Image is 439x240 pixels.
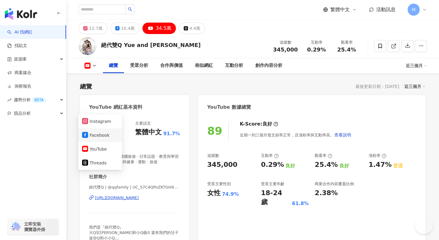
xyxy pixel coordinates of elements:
a: 洞察報告 [7,83,31,89]
div: 0.29% [261,160,284,170]
iframe: Help Scout Beacon - Open [415,216,433,234]
span: 0.29% [307,47,326,53]
div: 4.4萬 [189,24,200,33]
div: YouTube 數據總覽 [207,104,251,111]
div: 社群簡介 [89,174,107,180]
div: 追蹤數 [273,39,298,45]
div: 普通 [393,163,403,169]
button: YouTube [82,145,118,153]
div: 女性 [207,189,221,198]
div: 繁體中文 [135,128,162,137]
span: 親子旅遊 · 親子 · 韓國旅遊 · 日常話題 · 教育與學習 · 家庭 · 美食 · 醫療與健康 · 運動 · 旅遊 [89,154,180,165]
div: 漲粉率 [369,153,387,158]
a: searchAI 找網紅 [7,29,33,35]
div: 12.7萬 [89,24,103,33]
span: 活動訊息 [376,7,396,12]
div: 良好 [339,163,349,169]
div: 總覽 [80,82,92,91]
img: logo [5,8,37,20]
div: 10.4萬 [121,24,135,33]
span: 345,000 [273,46,298,53]
img: chrome extension [10,222,21,232]
button: Instagram [82,117,118,126]
div: 觀看率 [315,153,332,158]
div: 近三個月 [404,83,425,90]
div: 良好 [285,163,295,169]
div: 受眾分析 [130,62,148,69]
button: 10.4萬 [110,23,139,34]
div: YouTube 網紅基本資料 [89,104,142,111]
div: 良好 [262,121,272,127]
span: 25.4% [337,47,356,53]
div: 總覽 [109,62,118,69]
span: 資源庫 [14,52,27,66]
button: 34.5萬 [142,23,176,34]
span: 查看說明 [334,132,351,137]
button: Facebook [82,131,118,139]
div: 最後更新日期：[DATE] [355,84,399,89]
span: 繁體中文 [330,6,350,13]
div: BETA [32,97,46,103]
div: 主要語言 [135,121,151,126]
div: 受眾主要年齡 [261,181,285,187]
a: [URL][DOMAIN_NAME] [89,195,180,201]
span: rise [7,98,11,102]
div: 互動率 [305,39,328,45]
div: 商業合作內容覆蓋比例 [315,181,354,187]
div: 74.9% [222,191,239,198]
span: M [412,6,415,13]
span: 91.7% [163,130,180,137]
button: Threads [82,159,118,167]
div: 相似網紅 [195,62,213,69]
span: 趨勢分析 [14,93,46,107]
div: 2.38% [315,189,338,198]
div: 觀看率 [335,39,358,45]
span: 競品分析 [14,107,31,120]
div: 互動率 [261,153,279,158]
a: 商案媒合 [7,70,31,76]
a: 找貼文 [7,43,27,49]
div: 合作與價值 [160,62,183,69]
div: K-Score : [240,121,278,127]
div: 345,000 [207,160,237,170]
img: KOL Avatar [78,37,97,55]
div: 創作內容分析 [255,62,282,69]
span: 立即安裝 瀏覽器外掛 [24,221,45,232]
div: 互動分析 [225,62,243,69]
button: 12.7萬 [78,23,107,34]
div: 89 [207,125,222,137]
div: 34.5萬 [156,24,171,33]
span: search [128,7,132,11]
span: 絕代雙Q | @qqfamily | UC_S7C4QPoZKTGH9DBz-1HCw [89,185,180,190]
div: 受眾主要性別 [207,181,231,187]
div: 25.4% [315,160,338,170]
div: 追蹤數 [207,153,219,158]
div: 61.8% [292,200,309,207]
div: 18-24 歲 [261,189,291,207]
a: chrome extension立即安裝 瀏覽器外掛 [8,219,59,235]
div: 絕代雙Q Yue and [PERSON_NAME] [101,41,201,49]
div: 近期一到三個月發文頻率正常，且漲粉率與互動率高。 [240,129,352,141]
div: [URL][DOMAIN_NAME] [95,195,139,201]
button: 4.4萬 [179,23,205,34]
div: 1.47% [369,160,392,170]
button: 查看說明 [334,129,352,141]
div: 近三個月 [406,61,427,70]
